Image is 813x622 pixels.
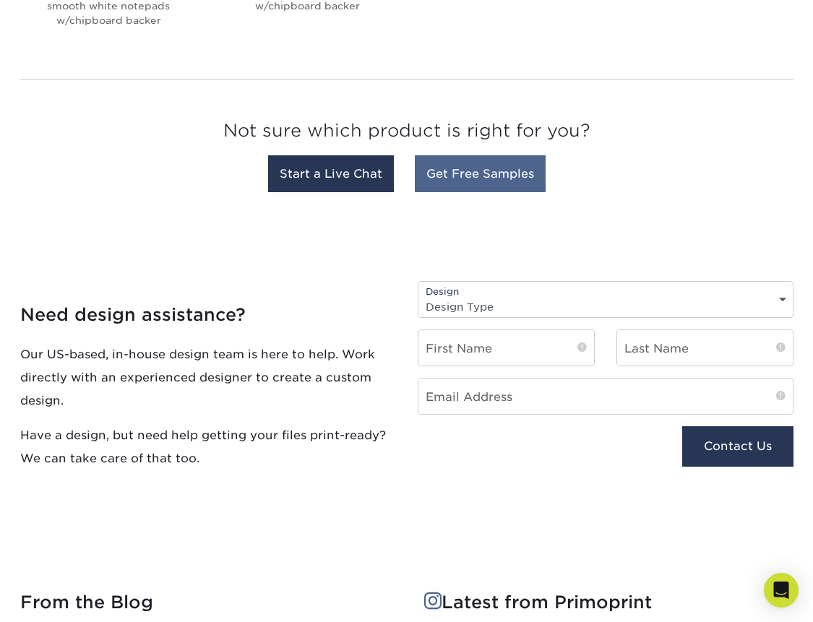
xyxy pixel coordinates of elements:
iframe: reCAPTCHA [418,426,611,476]
p: Have a design, but need help getting your files print-ready? We can take care of that too. [20,424,396,470]
h4: Latest from Primoprint [424,592,793,613]
div: Open Intercom Messenger [764,573,799,608]
h4: From the Blog [20,592,390,613]
p: Our US-based, in-house design team is here to help. Work directly with an experienced designer to... [20,343,396,412]
a: Start a Live Chat [268,155,394,192]
h4: Need design assistance? [20,305,396,326]
a: Get Free Samples [415,155,546,192]
button: Contact Us [682,426,793,467]
h3: Not sure which product is right for you? [20,109,793,159]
